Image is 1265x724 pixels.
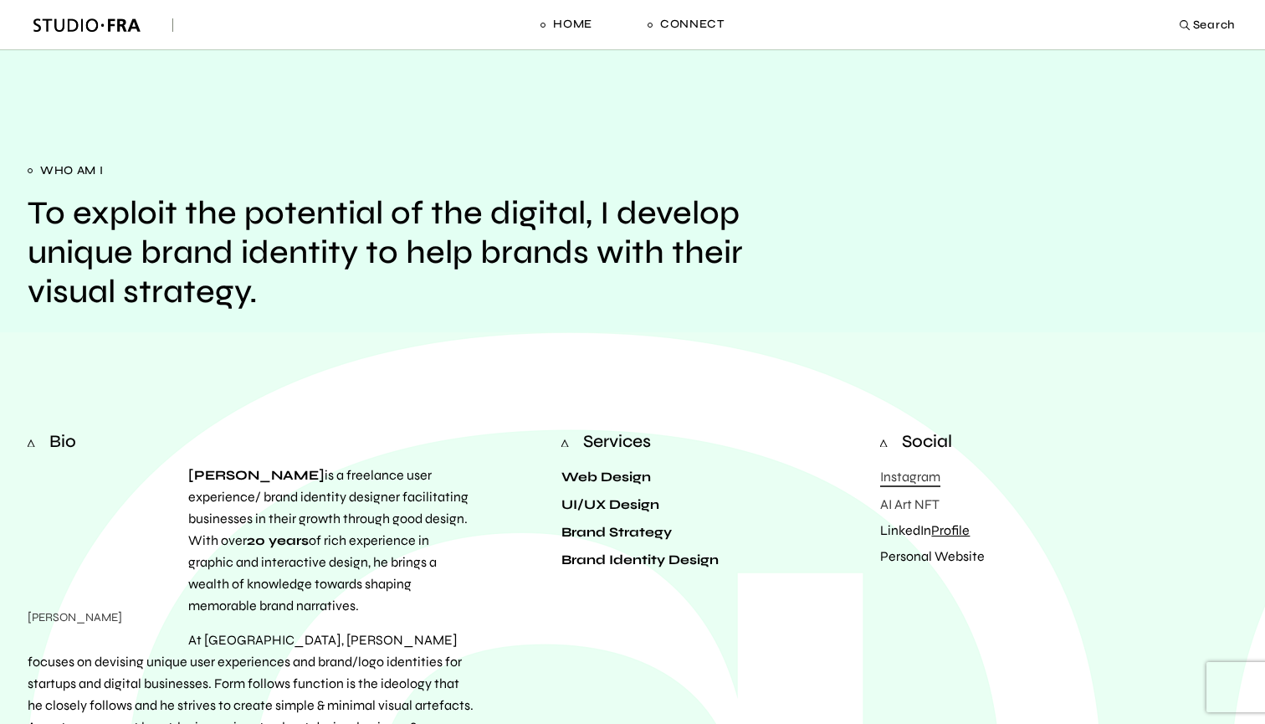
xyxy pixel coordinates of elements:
span: Services [583,433,651,450]
p: is a freelance user experience/ brand identity designer facilitating businesses in their growth t... [28,465,474,617]
strong: Web Design UI/UX Design Brand Strategy [561,469,672,540]
strong: Brand Identity Design [561,552,719,567]
span: Home [553,16,592,33]
a: Personal Website [880,548,985,564]
strong: [PERSON_NAME] [188,467,325,483]
strong: 20 years [247,532,309,548]
span: Who am I [28,160,759,182]
tspan: ▵ [561,432,570,453]
p: [PERSON_NAME] [28,612,161,624]
span: Connect [660,16,725,33]
a: LinkedInProfile [880,522,970,538]
span: Bio [49,433,76,450]
a: AI Art NFT [880,496,940,512]
tspan: ▵ [880,432,889,453]
span: Search [1193,12,1236,38]
h2: To exploit the potential of the digital, I develop unique brand identity to help brands with thei... [28,194,759,311]
span: Social [902,433,952,450]
span: Profile [931,522,970,538]
tspan: ▵ [27,432,35,453]
a: Instagram [880,469,940,487]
